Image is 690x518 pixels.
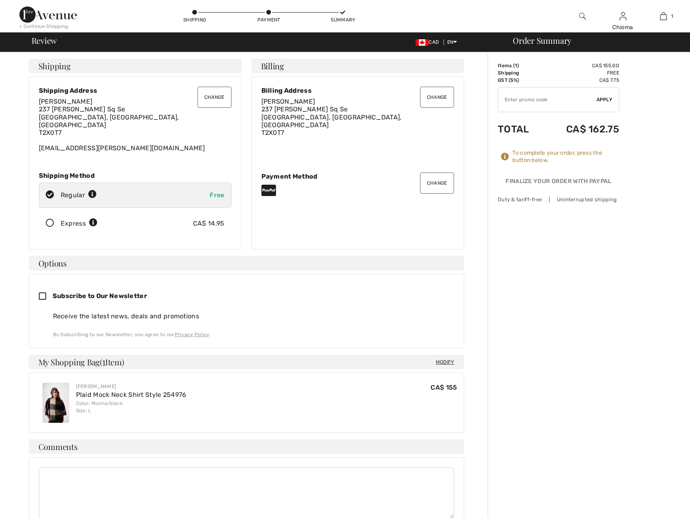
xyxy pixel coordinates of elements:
span: 1 [671,13,673,20]
span: 1 [515,63,517,68]
div: Summary [331,16,355,23]
div: [PERSON_NAME] [76,383,187,390]
span: CA$ 155 [431,384,457,391]
span: 237 [PERSON_NAME] Sq Se [GEOGRAPHIC_DATA], [GEOGRAPHIC_DATA], [GEOGRAPHIC_DATA] T2X0T7 [261,105,402,136]
td: Total [498,115,543,143]
td: Shipping [498,69,543,77]
div: To complete your order, press the button below. [512,149,619,164]
div: Color: Mocha/black Size: L [76,400,187,414]
h4: My Shopping Bag [29,355,464,369]
img: My Bag [660,11,667,21]
span: [PERSON_NAME] [39,98,93,105]
span: Shipping [38,62,71,70]
input: Promo code [498,87,597,112]
td: CA$ 7.75 [543,77,619,84]
img: Canadian Dollar [416,39,429,46]
h4: Options [29,256,464,271]
span: EN [447,39,457,45]
div: CA$ 14.95 [193,219,225,228]
div: Receive the latest news, deals and promotions [53,311,454,321]
span: Modify [436,358,454,366]
span: Free [210,191,224,199]
div: Finalize Your Order with PayPal [498,177,619,189]
td: GST (5%) [498,77,543,84]
span: Subscribe to Our Newsletter [53,292,147,300]
span: [PERSON_NAME] [261,98,315,105]
a: Privacy Policy [175,332,209,337]
a: 1 [643,11,683,21]
div: Shipping [183,16,207,23]
div: Duty & tariff-free | Uninterrupted shipping [498,196,619,203]
td: Free [543,69,619,77]
span: ( Item) [100,356,124,367]
div: By Subscribing to our Newsletter, you agree to our . [53,331,454,338]
span: 1 [102,356,105,367]
div: Order Summary [503,36,685,45]
span: Apply [597,96,613,103]
div: Payment Method [261,173,454,180]
img: Plaid Mock Neck Shirt Style 254976 [42,383,69,423]
div: Chioma [603,23,643,32]
span: Review [32,36,57,45]
div: Billing Address [261,87,454,94]
td: CA$ 155.00 [543,62,619,69]
div: < Continue Shopping [19,23,68,30]
img: 1ère Avenue [19,6,77,23]
img: search the website [579,11,586,21]
div: [EMAIL_ADDRESS][PERSON_NAME][DOMAIN_NAME] [39,98,231,152]
div: Shipping Method [39,172,231,179]
div: Regular [61,190,97,200]
span: CAD [416,39,442,45]
div: Express [61,219,98,228]
button: Change [420,173,454,194]
h4: Comments [29,439,464,454]
span: Billing [261,62,284,70]
span: 237 [PERSON_NAME] Sq Se [GEOGRAPHIC_DATA], [GEOGRAPHIC_DATA], [GEOGRAPHIC_DATA] T2X0T7 [39,105,179,136]
div: Payment [257,16,281,23]
button: Change [420,87,454,108]
div: Shipping Address [39,87,231,94]
a: Sign In [620,12,626,20]
img: My Info [620,11,626,21]
button: Change [197,87,231,108]
a: Plaid Mock Neck Shirt Style 254976 [76,391,187,399]
td: CA$ 162.75 [543,115,619,143]
td: Items ( ) [498,62,543,69]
